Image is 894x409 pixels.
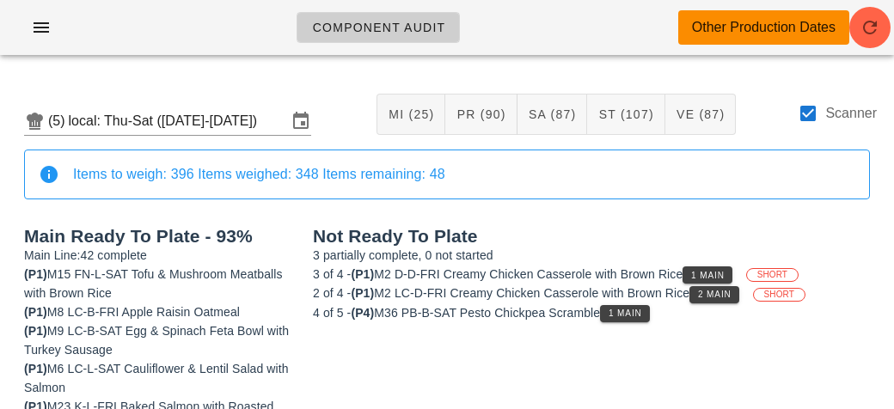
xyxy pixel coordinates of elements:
span: (P4) [351,306,374,320]
div: M9 LC-B-SAT Egg & Spinach Feta Bowl with Turkey Sausage [24,321,292,359]
label: Scanner [825,105,877,122]
span: MI (25) [388,107,434,121]
span: (P1) [24,267,47,281]
span: 4 of 5 - [313,306,351,320]
div: M6 LC-L-SAT Cauliflower & Lentil Salad with Salmon [24,359,292,397]
span: 3 of 4 - [313,267,351,281]
button: 1 Main [600,305,649,322]
span: VE (87) [676,107,725,121]
button: 1 Main [683,266,732,284]
button: PR (90) [445,94,517,135]
button: ST (107) [587,94,664,135]
span: SA (87) [528,107,577,121]
div: M2 LC-D-FRI Creamy Chicken Casserole with Brown Rice [313,284,870,302]
span: SHORT [764,289,794,301]
span: (P1) [24,324,47,338]
div: M8 LC-B-FRI Apple Raisin Oatmeal [24,302,292,321]
div: Items to weigh: 396 Items weighed: 348 Items remaining: 48 [73,165,855,184]
span: 1 Main [690,271,725,280]
span: Component Audit [311,21,445,34]
span: 42 complete [81,248,147,262]
button: MI (25) [377,94,445,135]
div: M2 D-D-FRI Creamy Chicken Casserole with Brown Rice [313,265,870,284]
button: VE (87) [665,94,736,135]
span: 1 Main [608,308,642,318]
span: ST (107) [597,107,653,121]
div: Other Production Dates [692,17,836,38]
button: SA (87) [517,94,588,135]
span: SHORT [757,269,787,281]
h2: Main Ready To Plate - 93% [24,227,292,246]
h2: Not Ready To Plate [313,227,870,246]
span: PR (90) [456,107,505,121]
div: (5) [48,113,69,130]
span: (P1) [24,362,47,375]
span: (P1) [351,286,374,300]
span: 2 Main [697,290,732,299]
div: M15 FN-L-SAT Tofu & Mushroom Meatballs with Brown Rice [24,265,292,302]
a: Component Audit [297,12,460,43]
span: (P1) [24,305,47,319]
span: 2 of 4 - [313,286,351,300]
span: (P1) [351,267,374,281]
div: M36 PB-B-SAT Pesto Chickpea Scramble [313,303,870,322]
button: 2 Main [689,286,738,303]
